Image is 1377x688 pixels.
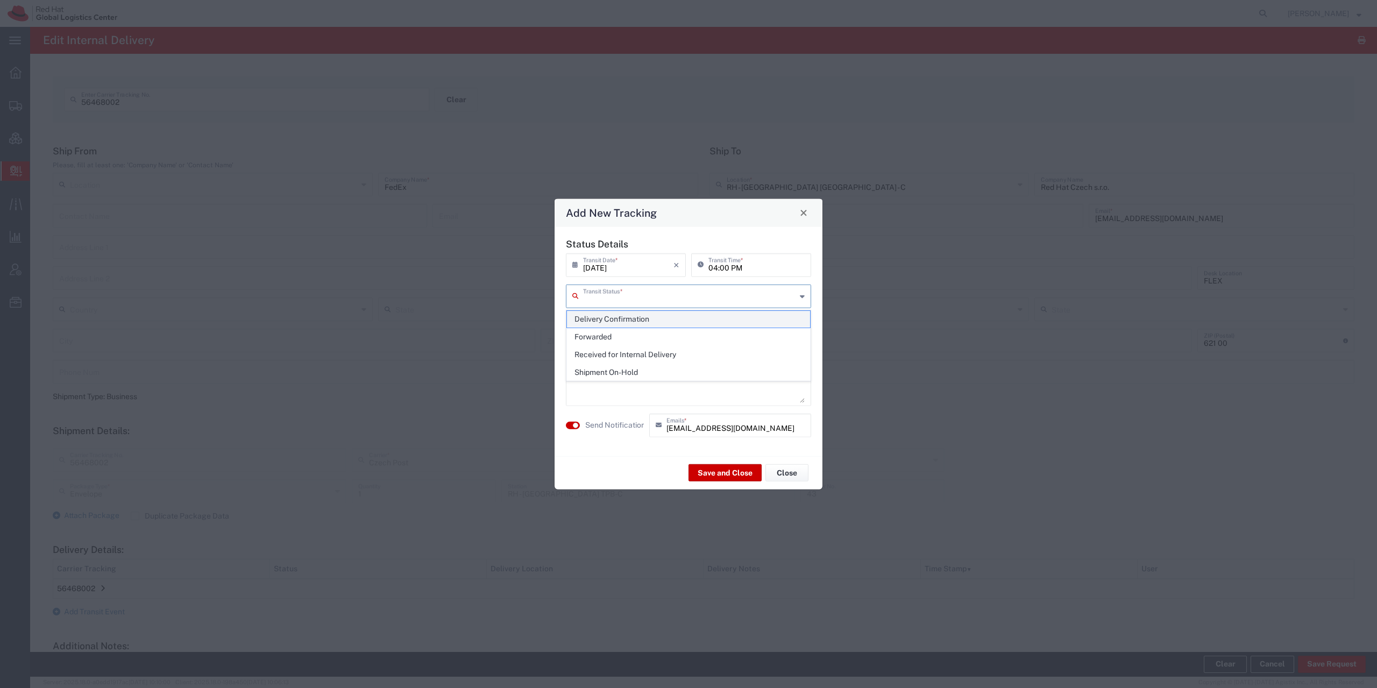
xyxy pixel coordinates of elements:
[585,420,644,431] agx-label: Send Notification
[567,346,810,363] span: Received for Internal Delivery
[673,256,679,273] i: ×
[765,464,808,481] button: Close
[567,364,810,381] span: Shipment On-Hold
[688,464,762,481] button: Save and Close
[566,238,811,249] h5: Status Details
[567,329,810,345] span: Forwarded
[567,311,810,328] span: Delivery Confirmation
[585,420,645,431] label: Send Notification
[566,205,657,221] h4: Add New Tracking
[796,205,811,220] button: Close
